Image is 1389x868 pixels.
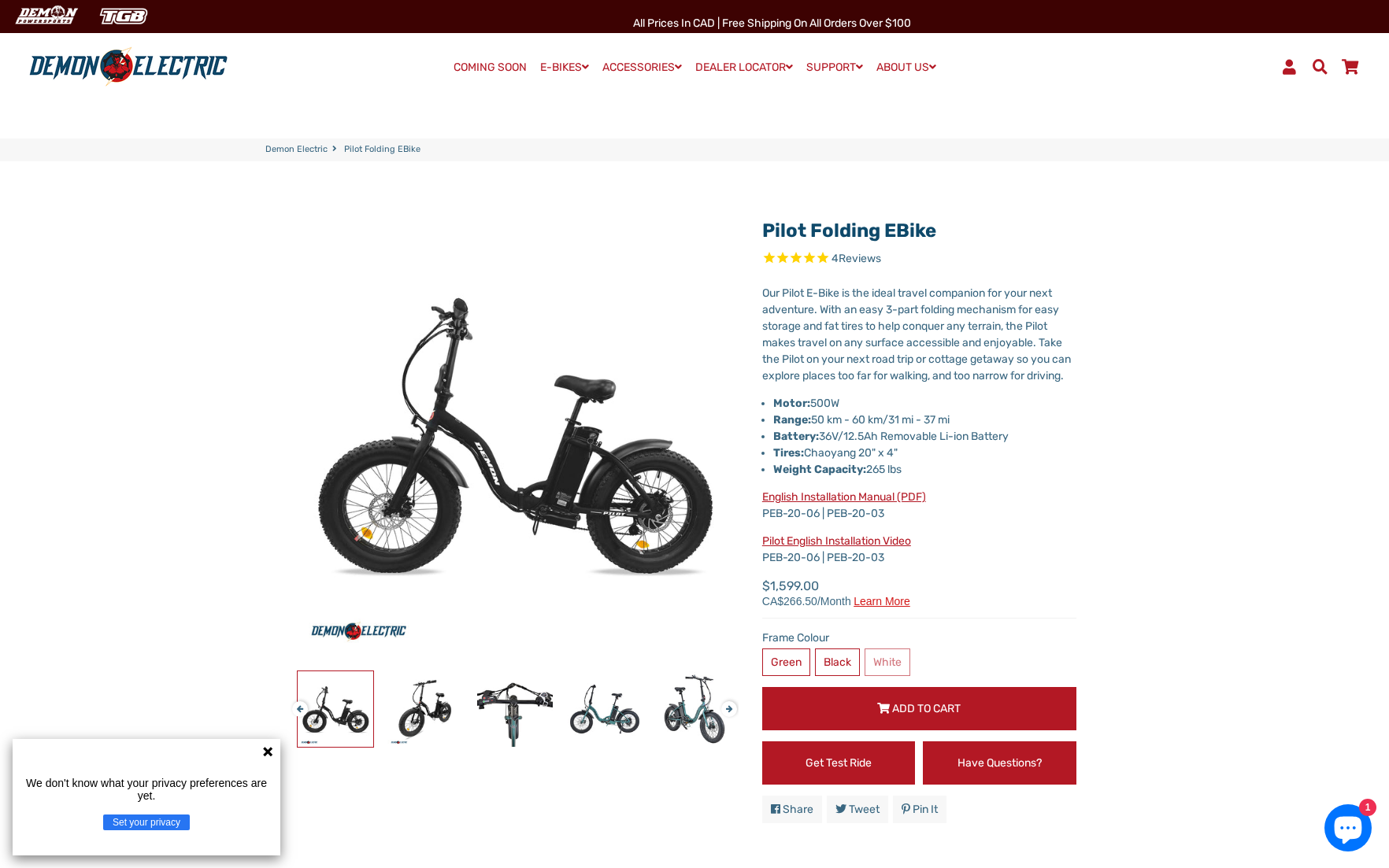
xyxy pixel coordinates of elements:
img: Pilot Folding eBike [477,671,553,747]
label: White [865,648,910,676]
img: TGB Canada [91,3,156,29]
span: 4 reviews [832,252,881,265]
a: DEALER LOCATOR [690,56,798,79]
p: Our Pilot E-Bike is the ideal travel companion for your next adventure. With an easy 3-part foldi... [762,285,1076,384]
strong: Battery: [773,430,819,443]
span: Rated 5.0 out of 5 stars 4 reviews [762,250,1076,268]
p: We don't know what your privacy preferences are yet. [19,777,274,802]
label: Black [815,648,860,676]
a: Pilot Folding eBike [762,220,936,242]
a: ABOUT US [871,56,942,79]
span: Add to Cart [892,702,961,715]
img: Demon Electric [8,3,83,29]
span: Reviews [839,252,881,265]
p: 265 lbs [773,461,1076,478]
span: 50 km - 60 km/31 mi - 37 mi [773,413,950,427]
a: Pilot English Installation Video [762,534,911,548]
img: Pilot Folding eBike [567,671,643,747]
a: Demon Electric [265,143,328,157]
span: Chaoyang 20" x 4" [773,446,898,460]
span: Tweet [849,803,880,816]
button: Add to Cart [762,687,1076,730]
img: Pilot Folding eBike - Demon Electric [387,671,463,747]
span: 500W [810,397,839,410]
a: ACCESSORIES [597,56,687,79]
strong: Tires: [773,446,804,460]
span: All Prices in CAD | Free shipping on all orders over $100 [633,17,911,30]
img: Demon Electric logo [24,46,233,87]
a: COMING SOON [448,57,532,79]
a: E-BIKES [535,56,594,79]
span: Share [783,803,813,816]
span: 36V/12.5Ah Removable Li-ion Battery [773,430,1009,443]
a: Have Questions? [923,741,1076,785]
strong: Weight Capacity: [773,463,866,476]
button: Previous [292,693,302,711]
img: Pilot Folding eBike - Demon Electric [298,671,373,747]
label: Frame Colour [762,630,1076,646]
a: SUPPORT [801,56,869,79]
span: Pilot Folding eBike [344,143,420,157]
p: PEB-20-06 | PEB-20-03 [762,489,1076,522]
strong: Motor: [773,397,810,410]
button: Set your privacy [103,814,190,830]
p: PEB-20-06 | PEB-20-03 [762,533,1076,566]
img: Pilot Folding eBike [657,671,732,747]
strong: Range: [773,413,811,427]
a: Get Test Ride [762,741,916,785]
label: Green [762,648,810,676]
a: English Installation Manual (PDF) [762,490,926,504]
button: Next [721,693,731,711]
inbox-online-store-chat: Shopify online store chat [1320,804,1376,855]
span: $1,599.00 [762,577,910,607]
span: Pin it [913,803,938,816]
